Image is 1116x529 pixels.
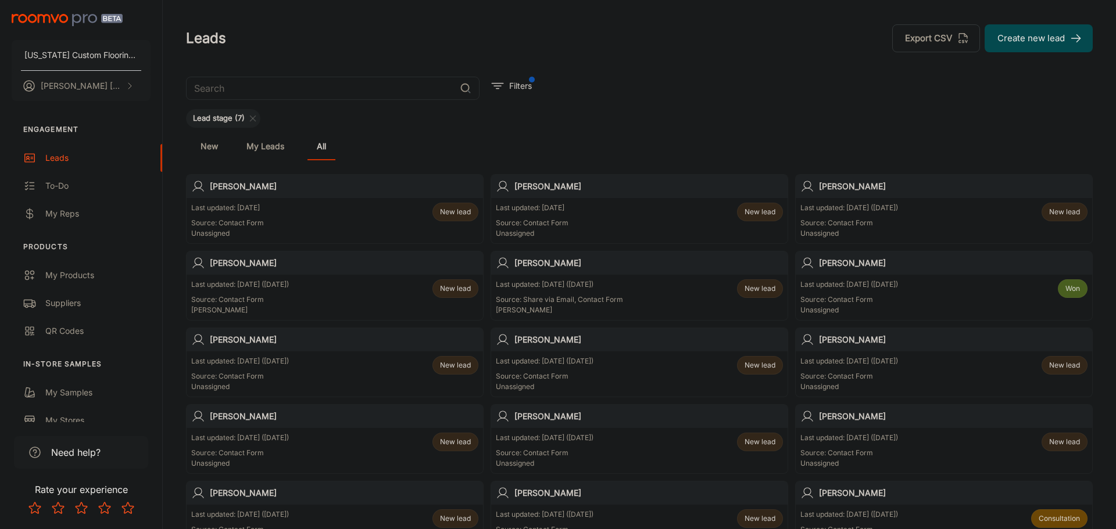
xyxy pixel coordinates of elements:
[819,333,1088,346] h6: [PERSON_NAME]
[191,218,264,228] p: Source: Contact Form
[191,509,289,520] p: Last updated: [DATE] ([DATE])
[191,294,289,305] p: Source: Contact Form
[819,257,1088,269] h6: [PERSON_NAME]
[800,382,898,392] p: Unassigned
[514,180,783,193] h6: [PERSON_NAME]
[191,228,264,239] p: Unassigned
[1039,513,1080,524] span: Consultation
[514,333,783,346] h6: [PERSON_NAME]
[491,174,788,244] a: [PERSON_NAME]Last updated: [DATE]Source: Contact FormUnassignedNew lead
[509,80,532,92] p: Filters
[191,433,289,443] p: Last updated: [DATE] ([DATE])
[186,174,484,244] a: [PERSON_NAME]Last updated: [DATE]Source: Contact FormUnassignedNew lead
[491,251,788,321] a: [PERSON_NAME]Last updated: [DATE] ([DATE])Source: Share via Email, Contact Form[PERSON_NAME]New lead
[116,496,139,520] button: Rate 5 star
[9,483,153,496] p: Rate your experience
[186,77,455,100] input: Search
[514,487,783,499] h6: [PERSON_NAME]
[440,513,471,524] span: New lead
[496,294,623,305] p: Source: Share via Email, Contact Form
[186,113,252,124] span: Lead stage (7)
[440,437,471,447] span: New lead
[195,132,223,160] a: New
[496,356,593,366] p: Last updated: [DATE] ([DATE])
[800,448,898,458] p: Source: Contact Form
[307,132,335,160] a: All
[12,14,123,26] img: Roomvo PRO Beta
[489,77,535,95] button: filter
[496,228,568,239] p: Unassigned
[892,24,980,52] button: Export CSV
[45,269,151,282] div: My Products
[23,496,46,520] button: Rate 1 star
[45,386,151,399] div: My Samples
[70,496,93,520] button: Rate 3 star
[496,279,623,290] p: Last updated: [DATE] ([DATE])
[800,294,898,305] p: Source: Contact Form
[191,305,289,315] p: [PERSON_NAME]
[985,24,1093,52] button: Create new lead
[46,496,70,520] button: Rate 2 star
[186,328,484,397] a: [PERSON_NAME]Last updated: [DATE] ([DATE])Source: Contact FormUnassignedNew lead
[496,203,568,213] p: Last updated: [DATE]
[440,283,471,294] span: New lead
[514,257,783,269] h6: [PERSON_NAME]
[795,251,1093,321] a: [PERSON_NAME]Last updated: [DATE] ([DATE])Source: Contact FormUnassignedWon
[93,496,116,520] button: Rate 4 star
[210,180,478,193] h6: [PERSON_NAME]
[491,328,788,397] a: [PERSON_NAME]Last updated: [DATE] ([DATE])Source: Contact FormUnassignedNew lead
[745,437,775,447] span: New lead
[45,414,151,427] div: My Stores
[186,251,484,321] a: [PERSON_NAME]Last updated: [DATE] ([DATE])Source: Contact Form[PERSON_NAME]New lead
[745,513,775,524] span: New lead
[496,509,593,520] p: Last updated: [DATE] ([DATE])
[800,433,898,443] p: Last updated: [DATE] ([DATE])
[45,152,151,164] div: Leads
[819,487,1088,499] h6: [PERSON_NAME]
[496,448,593,458] p: Source: Contact Form
[41,80,123,92] p: [PERSON_NAME] [PERSON_NAME]
[210,333,478,346] h6: [PERSON_NAME]
[191,382,289,392] p: Unassigned
[800,203,898,213] p: Last updated: [DATE] ([DATE])
[496,371,593,382] p: Source: Contact Form
[800,356,898,366] p: Last updated: [DATE] ([DATE])
[1065,283,1080,294] span: Won
[819,180,1088,193] h6: [PERSON_NAME]
[819,410,1088,423] h6: [PERSON_NAME]
[496,458,593,469] p: Unassigned
[491,404,788,474] a: [PERSON_NAME]Last updated: [DATE] ([DATE])Source: Contact FormUnassignedNew lead
[45,207,151,220] div: My Reps
[191,458,289,469] p: Unassigned
[45,325,151,337] div: QR Codes
[496,433,593,443] p: Last updated: [DATE] ([DATE])
[210,257,478,269] h6: [PERSON_NAME]
[191,448,289,458] p: Source: Contact Form
[210,410,478,423] h6: [PERSON_NAME]
[800,228,898,239] p: Unassigned
[1049,360,1080,370] span: New lead
[186,109,260,128] div: Lead stage (7)
[440,360,471,370] span: New lead
[800,218,898,228] p: Source: Contact Form
[514,410,783,423] h6: [PERSON_NAME]
[246,132,284,160] a: My Leads
[24,49,138,62] p: [US_STATE] Custom Flooring & Design
[800,458,898,469] p: Unassigned
[210,487,478,499] h6: [PERSON_NAME]
[800,279,898,290] p: Last updated: [DATE] ([DATE])
[795,174,1093,244] a: [PERSON_NAME]Last updated: [DATE] ([DATE])Source: Contact FormUnassignedNew lead
[745,207,775,217] span: New lead
[440,207,471,217] span: New lead
[1049,207,1080,217] span: New lead
[745,283,775,294] span: New lead
[795,328,1093,397] a: [PERSON_NAME]Last updated: [DATE] ([DATE])Source: Contact FormUnassignedNew lead
[496,305,623,315] p: [PERSON_NAME]
[745,360,775,370] span: New lead
[191,371,289,382] p: Source: Contact Form
[186,404,484,474] a: [PERSON_NAME]Last updated: [DATE] ([DATE])Source: Contact FormUnassignedNew lead
[191,203,264,213] p: Last updated: [DATE]
[800,305,898,315] p: Unassigned
[191,356,289,366] p: Last updated: [DATE] ([DATE])
[12,71,151,101] button: [PERSON_NAME] [PERSON_NAME]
